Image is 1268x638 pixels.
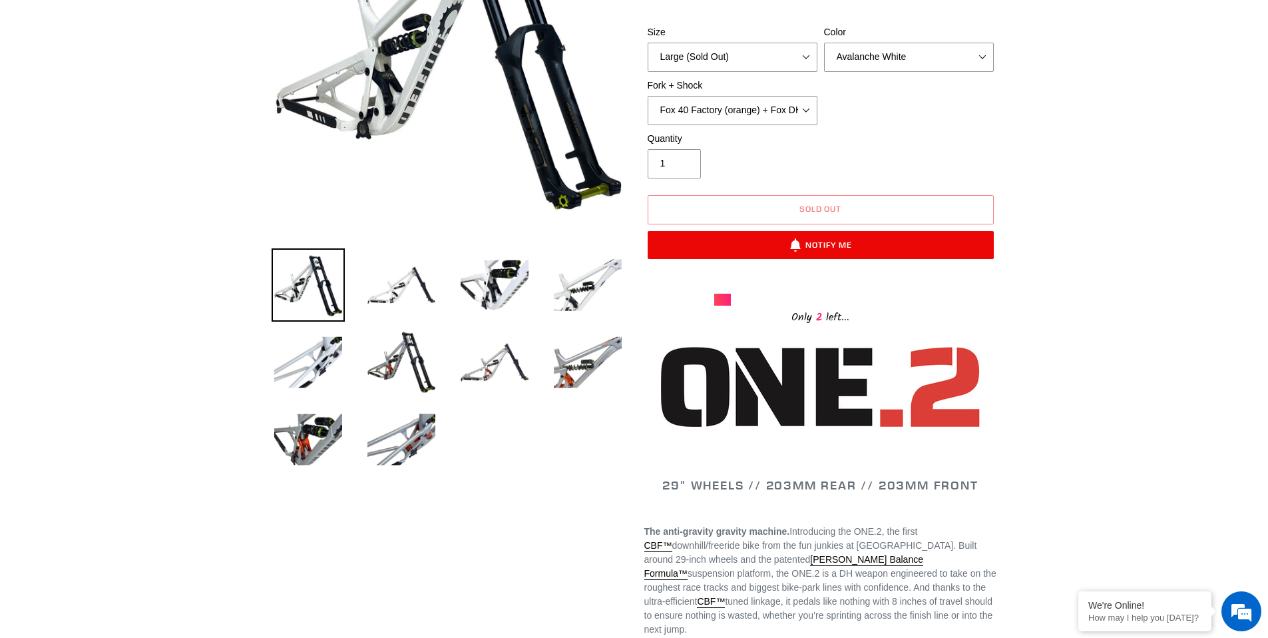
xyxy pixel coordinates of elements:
img: Load image into Gallery viewer, ONE.2 DH - Frame, Shock + Fork [272,403,345,476]
img: Load image into Gallery viewer, ONE.2 DH - Frame, Shock + Fork [272,248,345,322]
img: Load image into Gallery viewer, ONE.2 DH - Frame, Shock + Fork [365,326,438,399]
img: Load image into Gallery viewer, ONE.2 DH - Frame, Shock + Fork [458,326,531,399]
a: CBF™ [697,596,725,608]
button: Notify Me [648,231,994,259]
label: Size [648,25,817,39]
button: Sold out [648,195,994,224]
img: Load image into Gallery viewer, ONE.2 DH - Frame, Shock + Fork [458,248,531,322]
span: Introducing the ONE.2, the first downhill/freeride bike from the fun junkies at [GEOGRAPHIC_DATA]... [644,526,996,635]
div: Only left... [714,306,927,326]
strong: The anti-gravity gravity machine. [644,526,790,537]
textarea: Type your message and hit 'Enter' [7,364,254,410]
img: Load image into Gallery viewer, ONE.2 DH - Frame, Shock + Fork [272,326,345,399]
img: Load image into Gallery viewer, ONE.2 DH - Frame, Shock + Fork [365,248,438,322]
img: Load image into Gallery viewer, ONE.2 DH - Frame, Shock + Fork [551,326,624,399]
div: Chat with us now [89,75,244,92]
span: We're online! [77,168,184,302]
div: We're Online! [1088,600,1201,611]
img: Load image into Gallery viewer, ONE.2 DH - Frame, Shock + Fork [365,403,438,476]
div: Minimize live chat window [218,7,250,39]
a: CBF™ [644,540,672,552]
img: d_696896380_company_1647369064580_696896380 [43,67,76,100]
img: Load image into Gallery viewer, ONE.2 DH - Frame, Shock + Fork [551,248,624,322]
div: Navigation go back [15,73,35,93]
label: Quantity [648,132,817,146]
span: 2 [812,309,826,326]
label: Color [824,25,994,39]
p: How may I help you today? [1088,613,1201,623]
span: Sold out [799,204,842,214]
label: Fork + Shock [648,79,817,93]
a: [PERSON_NAME] Balance Formula™ [644,554,923,580]
span: 29" WHEELS // 203MM REAR // 203MM FRONT [662,478,978,493]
